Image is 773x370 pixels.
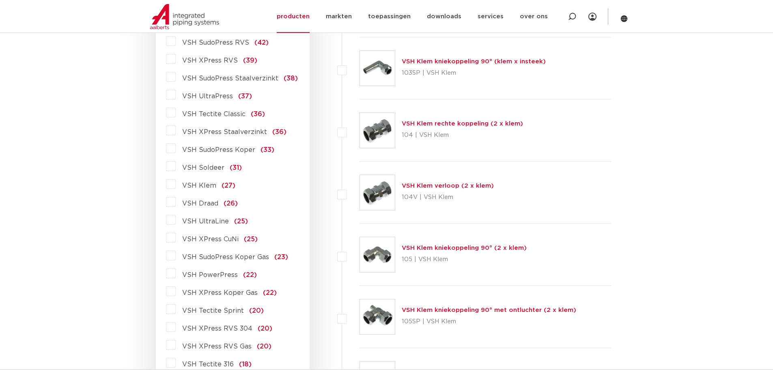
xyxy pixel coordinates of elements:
[182,182,216,189] span: VSH Klem
[254,39,269,46] span: (42)
[182,361,234,368] span: VSH Tectite 316
[182,218,229,225] span: VSH UltraLine
[274,254,288,260] span: (23)
[360,237,395,272] img: Thumbnail for VSH Klem kniekoppeling 90° (2 x klem)
[402,253,527,266] p: 105 | VSH Klem
[182,39,249,46] span: VSH SudoPress RVS
[182,343,252,350] span: VSH XPress RVS Gas
[263,290,277,296] span: (22)
[182,307,244,314] span: VSH Tectite Sprint
[182,254,269,260] span: VSH SudoPress Koper Gas
[402,183,494,189] a: VSH Klem verloop (2 x klem)
[402,307,576,313] a: VSH Klem kniekoppeling 90° met ontluchter (2 x klem)
[249,307,264,314] span: (20)
[243,57,257,64] span: (39)
[402,245,527,251] a: VSH Klem kniekoppeling 90° (2 x klem)
[182,290,258,296] span: VSH XPress Koper Gas
[222,182,235,189] span: (27)
[182,325,252,332] span: VSH XPress RVS 304
[402,58,546,65] a: VSH Klem kniekoppeling 90° (klem x insteek)
[272,129,286,135] span: (36)
[360,113,395,148] img: Thumbnail for VSH Klem rechte koppeling (2 x klem)
[251,111,265,117] span: (36)
[257,343,271,350] span: (20)
[182,272,238,278] span: VSH PowerPress
[239,361,252,368] span: (18)
[182,147,255,153] span: VSH SudoPress Koper
[402,67,546,80] p: 103SP | VSH Klem
[224,200,238,207] span: (26)
[360,299,395,334] img: Thumbnail for VSH Klem kniekoppeling 90° met ontluchter (2 x klem)
[284,75,298,82] span: (38)
[182,164,224,171] span: VSH Soldeer
[234,218,248,225] span: (25)
[230,164,242,171] span: (31)
[243,272,257,278] span: (22)
[402,315,576,328] p: 105SP | VSH Klem
[360,175,395,210] img: Thumbnail for VSH Klem verloop (2 x klem)
[238,93,252,100] span: (37)
[182,93,233,100] span: VSH UltraPress
[402,129,523,142] p: 104 | VSH Klem
[182,236,239,242] span: VSH XPress CuNi
[402,121,523,127] a: VSH Klem rechte koppeling (2 x klem)
[261,147,274,153] span: (33)
[258,325,272,332] span: (20)
[182,129,267,135] span: VSH XPress Staalverzinkt
[360,51,395,86] img: Thumbnail for VSH Klem kniekoppeling 90° (klem x insteek)
[182,200,218,207] span: VSH Draad
[402,191,494,204] p: 104V | VSH Klem
[244,236,258,242] span: (25)
[182,75,278,82] span: VSH SudoPress Staalverzinkt
[182,111,245,117] span: VSH Tectite Classic
[182,57,238,64] span: VSH XPress RVS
